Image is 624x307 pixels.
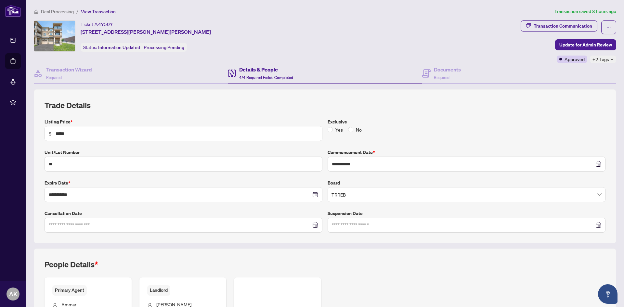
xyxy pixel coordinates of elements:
span: 4/4 Required Fields Completed [239,75,293,80]
span: Update for Admin Review [559,40,612,50]
li: / [76,8,78,15]
span: +2 Tags [592,56,609,63]
span: Required [46,75,62,80]
label: Listing Price [45,118,322,125]
label: Board [328,179,605,186]
article: Transaction saved 8 hours ago [554,8,616,15]
button: Update for Admin Review [555,39,616,50]
label: Cancellation Date [45,210,322,217]
span: Information Updated - Processing Pending [98,45,184,50]
button: Transaction Communication [521,20,597,32]
div: Transaction Communication [534,21,592,31]
span: TRREB [331,188,602,201]
label: Expiry Date [45,179,322,186]
span: down [610,58,614,61]
h4: Details & People [239,66,293,73]
button: Open asap [598,284,617,304]
h2: People Details [45,259,98,270]
span: No [353,126,364,133]
div: Status: [81,43,187,52]
span: ellipsis [606,25,611,30]
span: Deal Processing [41,9,74,15]
span: home [34,9,38,14]
span: 47507 [98,21,113,27]
h4: Documents [434,66,461,73]
span: Landlord [147,285,170,295]
span: [STREET_ADDRESS][PERSON_NAME][PERSON_NAME] [81,28,211,36]
h4: Transaction Wizard [46,66,92,73]
label: Commencement Date [328,149,605,156]
label: Suspension Date [328,210,605,217]
img: logo [5,5,21,17]
span: Approved [565,56,585,63]
label: Exclusive [328,118,605,125]
div: Ticket #: [81,20,113,28]
span: AK [9,289,17,299]
span: View Transaction [81,9,116,15]
span: Primary Agent [52,285,87,295]
img: IMG-X12329204_1.jpg [34,21,75,51]
span: Yes [333,126,345,133]
span: $ [49,130,52,137]
h2: Trade Details [45,100,605,110]
span: Required [434,75,449,80]
label: Unit/Lot Number [45,149,322,156]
